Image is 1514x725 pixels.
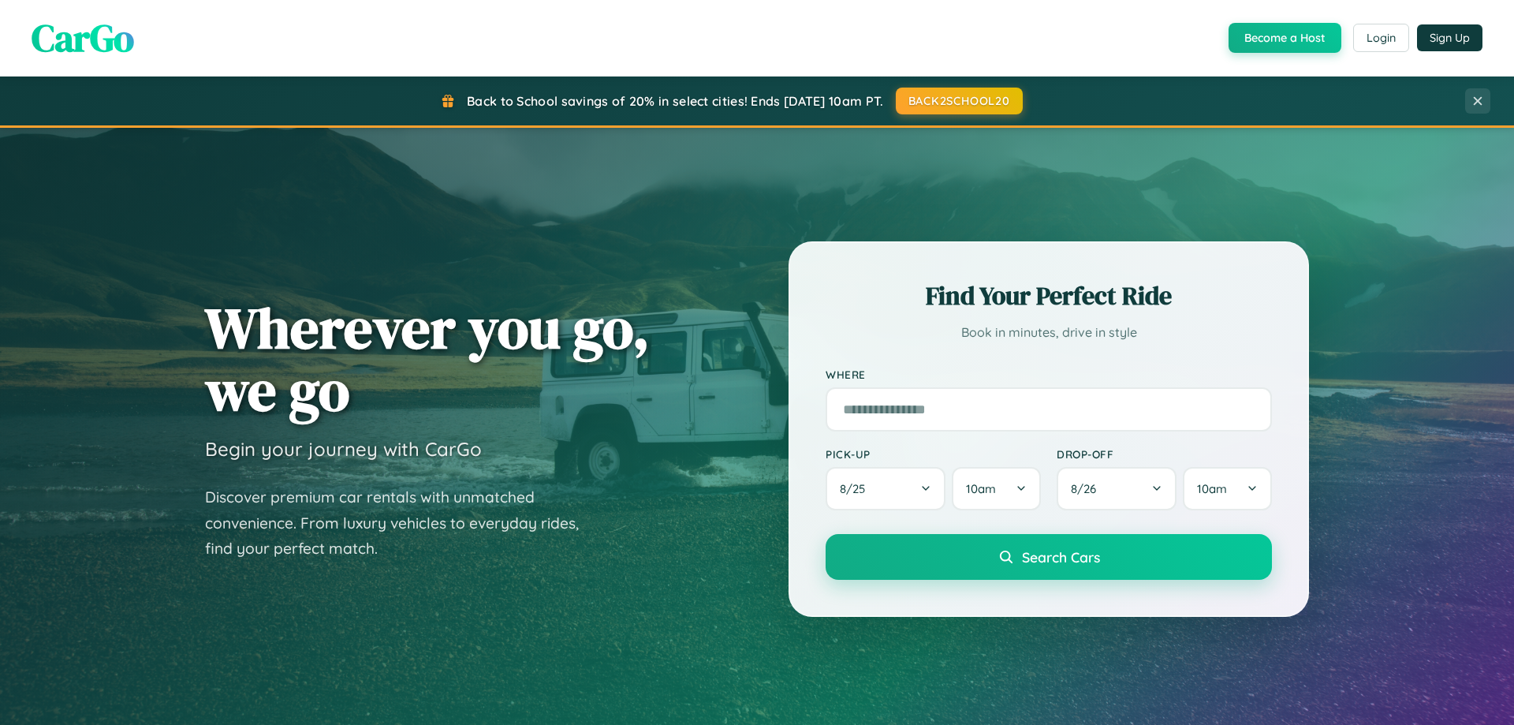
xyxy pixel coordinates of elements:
span: CarGo [32,12,134,64]
button: Become a Host [1229,23,1341,53]
h3: Begin your journey with CarGo [205,437,482,461]
button: 8/25 [826,467,945,510]
label: Pick-up [826,447,1041,461]
button: 8/26 [1057,467,1177,510]
span: 10am [1197,481,1227,496]
span: 8 / 25 [840,481,873,496]
h2: Find Your Perfect Ride [826,278,1272,313]
label: Where [826,368,1272,381]
button: Sign Up [1417,24,1482,51]
span: Back to School savings of 20% in select cities! Ends [DATE] 10am PT. [467,93,883,109]
span: 10am [966,481,996,496]
p: Discover premium car rentals with unmatched convenience. From luxury vehicles to everyday rides, ... [205,484,599,562]
span: 8 / 26 [1071,481,1104,496]
span: Search Cars [1022,548,1100,566]
button: BACK2SCHOOL20 [896,88,1023,114]
button: 10am [1183,467,1272,510]
label: Drop-off [1057,447,1272,461]
button: Login [1353,24,1409,52]
p: Book in minutes, drive in style [826,321,1272,344]
button: 10am [952,467,1041,510]
h1: Wherever you go, we go [205,297,650,421]
button: Search Cars [826,534,1272,580]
